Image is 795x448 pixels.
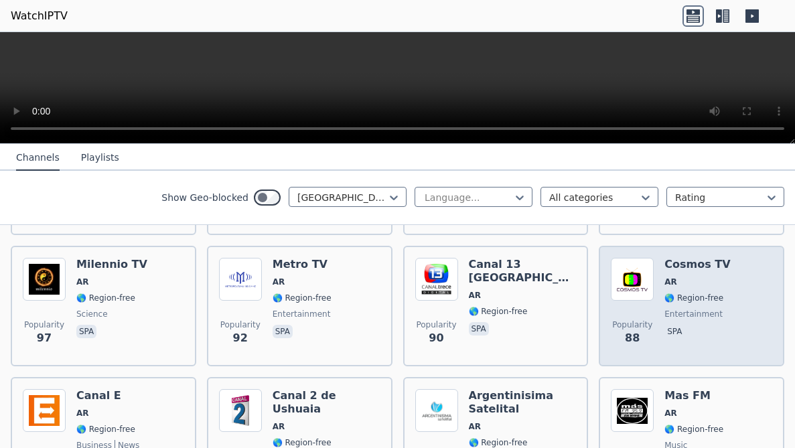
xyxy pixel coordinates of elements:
h6: Canal 2 de Ushuaia [273,389,380,416]
span: 97 [37,330,52,346]
span: 92 [233,330,248,346]
span: Popularity [416,319,456,330]
span: AR [273,277,285,287]
span: science [76,309,108,319]
h6: Milennio TV [76,258,147,271]
h6: Cosmos TV [664,258,730,271]
span: AR [469,421,482,432]
h6: Mas FM [664,389,723,402]
img: Mas FM [611,389,654,432]
p: spa [469,322,489,335]
h6: Argentinisima Satelital [469,389,577,416]
span: 🌎 Region-free [76,424,135,435]
h6: Canal 13 [GEOGRAPHIC_DATA] [469,258,577,285]
span: 90 [429,330,443,346]
span: entertainment [273,309,331,319]
button: Playlists [81,145,119,171]
p: spa [76,325,96,338]
span: 🌎 Region-free [664,424,723,435]
button: Channels [16,145,60,171]
img: Canal 2 de Ushuaia [219,389,262,432]
span: AR [76,277,89,287]
span: Popularity [220,319,261,330]
img: Milennio TV [23,258,66,301]
span: 88 [625,330,640,346]
h6: Metro TV [273,258,332,271]
span: AR [664,277,677,287]
img: Cosmos TV [611,258,654,301]
p: spa [273,325,293,338]
p: spa [664,325,684,338]
span: 🌎 Region-free [469,437,528,448]
img: Canal E [23,389,66,432]
span: 🌎 Region-free [76,293,135,303]
span: AR [664,408,677,419]
span: 🌎 Region-free [273,293,332,303]
span: Popularity [612,319,652,330]
h6: Canal E [76,389,139,402]
img: Canal 13 La Rioja [415,258,458,301]
span: AR [76,408,89,419]
a: WatchIPTV [11,8,68,24]
span: 🌎 Region-free [664,293,723,303]
span: AR [469,290,482,301]
span: entertainment [664,309,723,319]
img: Metro TV [219,258,262,301]
span: 🌎 Region-free [273,437,332,448]
img: Argentinisima Satelital [415,389,458,432]
span: 🌎 Region-free [469,306,528,317]
span: Popularity [24,319,64,330]
span: AR [273,421,285,432]
label: Show Geo-blocked [161,191,248,204]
